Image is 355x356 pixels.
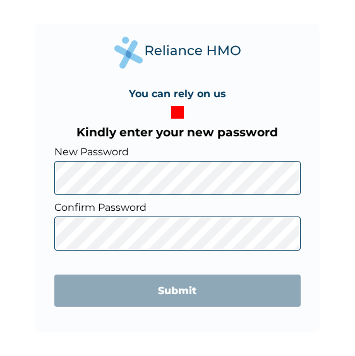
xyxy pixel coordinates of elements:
label: New Password [54,146,300,158]
input: Submit [54,275,300,307]
h4: You can rely on us [129,88,226,100]
img: Reliance Health's Logo [114,37,241,69]
label: Confirm Password [54,201,300,213]
h3: Kindly enter your new password [54,125,300,139]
